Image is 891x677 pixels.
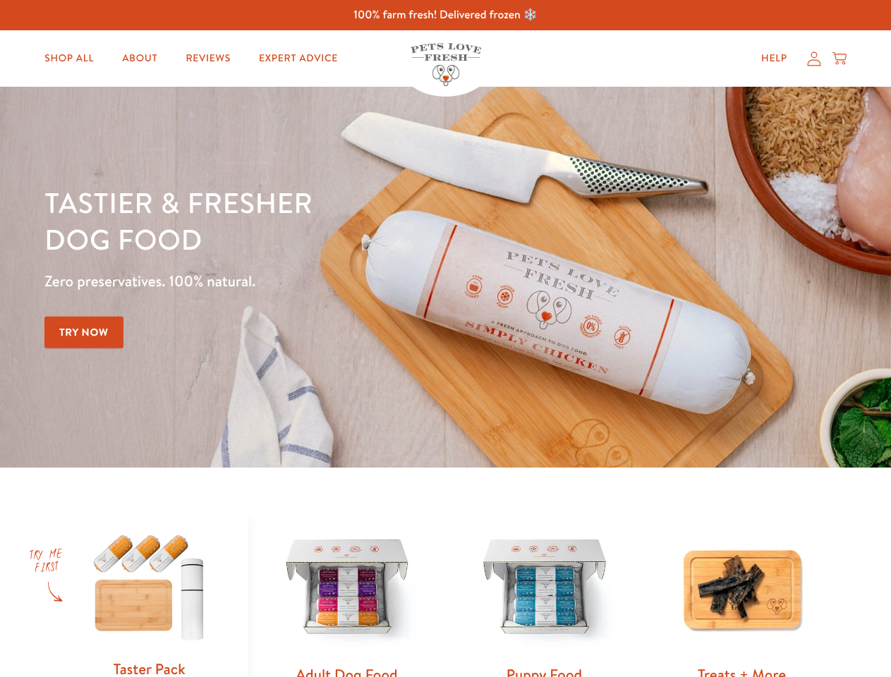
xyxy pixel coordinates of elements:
a: Shop All [33,44,105,73]
a: Try Now [44,317,123,348]
a: About [111,44,169,73]
a: Expert Advice [248,44,349,73]
a: Reviews [174,44,241,73]
h1: Tastier & fresher dog food [44,184,579,257]
img: Pets Love Fresh [411,43,481,86]
p: Zero preservatives. 100% natural. [44,269,579,294]
a: Help [750,44,799,73]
